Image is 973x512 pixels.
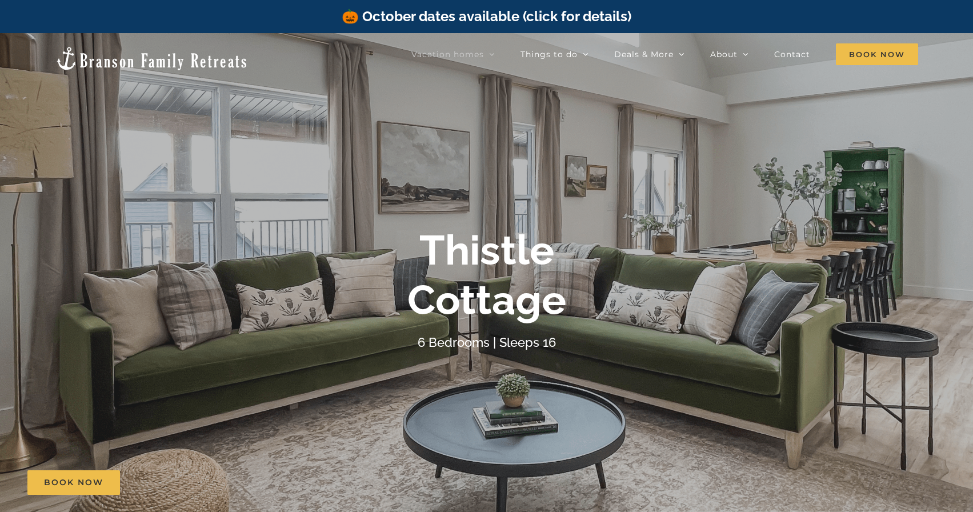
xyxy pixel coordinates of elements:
[520,50,578,58] span: Things to do
[710,43,748,66] a: About
[614,43,684,66] a: Deals & More
[411,43,495,66] a: Vacation homes
[614,50,674,58] span: Deals & More
[774,43,810,66] a: Contact
[418,335,556,350] h4: 6 Bedrooms | Sleeps 16
[836,43,918,65] span: Book Now
[411,50,484,58] span: Vacation homes
[407,226,566,323] b: Thistle Cottage
[342,8,631,25] a: 🎃 October dates available (click for details)
[411,43,918,66] nav: Main Menu
[774,50,810,58] span: Contact
[44,478,103,487] span: Book Now
[55,46,249,71] img: Branson Family Retreats Logo
[710,50,738,58] span: About
[520,43,588,66] a: Things to do
[27,470,120,495] a: Book Now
